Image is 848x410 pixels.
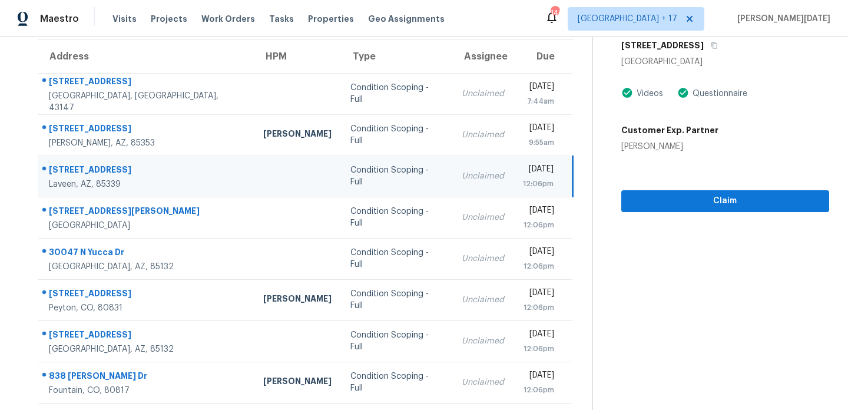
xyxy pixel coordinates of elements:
[112,13,137,25] span: Visits
[350,247,443,270] div: Condition Scoping - Full
[462,88,504,100] div: Unclaimed
[49,246,244,261] div: 30047 N Yucca Dr
[689,88,747,100] div: Questionnaire
[578,13,677,25] span: [GEOGRAPHIC_DATA] + 17
[462,170,504,182] div: Unclaimed
[49,343,244,355] div: [GEOGRAPHIC_DATA], AZ, 85132
[263,375,332,390] div: [PERSON_NAME]
[514,40,573,73] th: Due
[462,253,504,264] div: Unclaimed
[523,328,555,343] div: [DATE]
[677,87,689,99] img: Artifact Present Icon
[523,137,555,148] div: 9:55am
[462,335,504,347] div: Unclaimed
[49,287,244,302] div: [STREET_ADDRESS]
[621,124,718,136] h5: Customer Exp. Partner
[49,370,244,385] div: 838 [PERSON_NAME] Dr
[523,260,555,272] div: 12:06pm
[49,164,244,178] div: [STREET_ADDRESS]
[350,329,443,353] div: Condition Scoping - Full
[523,81,555,95] div: [DATE]
[263,128,332,143] div: [PERSON_NAME]
[49,329,244,343] div: [STREET_ADDRESS]
[368,13,445,25] span: Geo Assignments
[523,287,555,302] div: [DATE]
[462,129,504,141] div: Unclaimed
[523,122,555,137] div: [DATE]
[523,384,555,396] div: 12:06pm
[523,246,555,260] div: [DATE]
[269,15,294,23] span: Tasks
[49,123,244,137] div: [STREET_ADDRESS]
[523,95,555,107] div: 7:44am
[704,35,720,56] button: Copy Address
[350,288,443,312] div: Condition Scoping - Full
[633,88,663,100] div: Videos
[523,219,555,231] div: 12:06pm
[462,211,504,223] div: Unclaimed
[49,137,244,149] div: [PERSON_NAME], AZ, 85353
[263,293,332,307] div: [PERSON_NAME]
[49,75,244,90] div: [STREET_ADDRESS]
[49,261,244,273] div: [GEOGRAPHIC_DATA], AZ, 85132
[523,369,555,384] div: [DATE]
[40,13,79,25] span: Maestro
[341,40,452,73] th: Type
[38,40,254,73] th: Address
[621,56,829,68] div: [GEOGRAPHIC_DATA]
[621,87,633,99] img: Artifact Present Icon
[49,178,244,190] div: Laveen, AZ, 85339
[452,40,514,73] th: Assignee
[151,13,187,25] span: Projects
[462,294,504,306] div: Unclaimed
[523,178,554,190] div: 12:06pm
[631,194,820,209] span: Claim
[462,376,504,388] div: Unclaimed
[350,123,443,147] div: Condition Scoping - Full
[621,141,718,153] div: [PERSON_NAME]
[49,385,244,396] div: Fountain, CO, 80817
[621,190,829,212] button: Claim
[49,90,244,114] div: [GEOGRAPHIC_DATA], [GEOGRAPHIC_DATA], 43147
[201,13,255,25] span: Work Orders
[49,220,244,232] div: [GEOGRAPHIC_DATA]
[523,302,555,313] div: 12:06pm
[551,7,559,19] div: 140
[49,205,244,220] div: [STREET_ADDRESS][PERSON_NAME]
[49,302,244,314] div: Peyton, CO, 80831
[523,343,555,355] div: 12:06pm
[254,40,341,73] th: HPM
[733,13,830,25] span: [PERSON_NAME][DATE]
[308,13,354,25] span: Properties
[350,371,443,394] div: Condition Scoping - Full
[350,164,443,188] div: Condition Scoping - Full
[350,82,443,105] div: Condition Scoping - Full
[350,206,443,229] div: Condition Scoping - Full
[621,39,704,51] h5: [STREET_ADDRESS]
[523,204,555,219] div: [DATE]
[523,163,554,178] div: [DATE]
